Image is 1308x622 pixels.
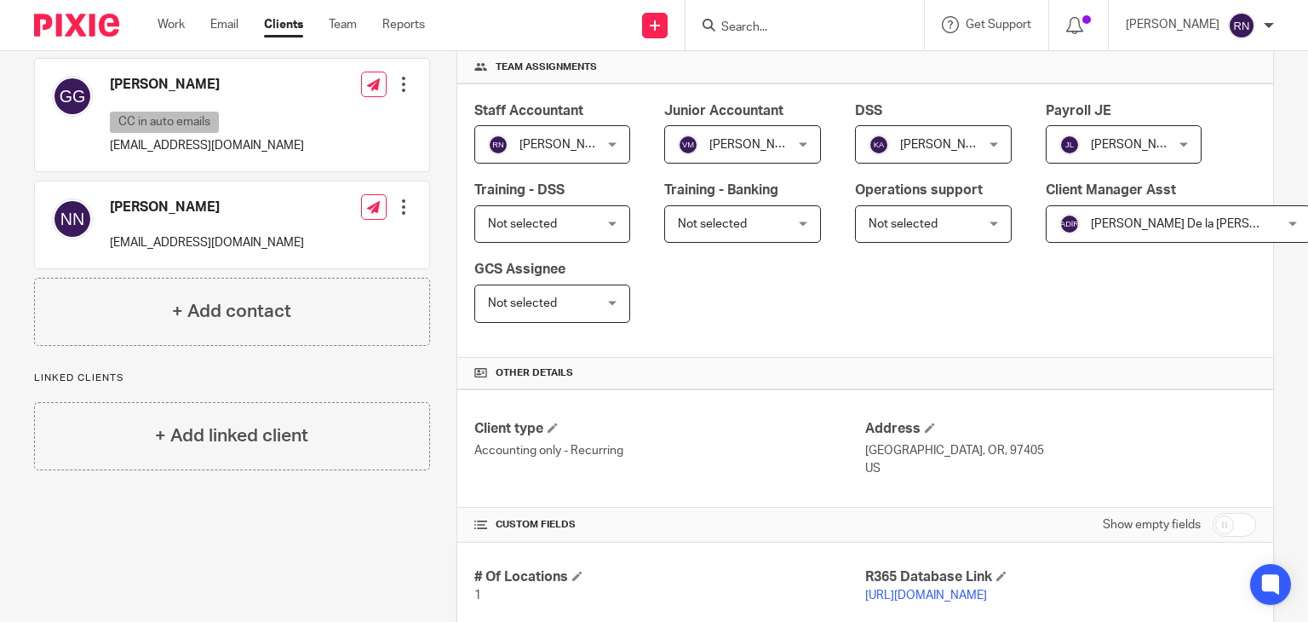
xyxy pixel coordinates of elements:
p: [EMAIL_ADDRESS][DOMAIN_NAME] [110,137,304,154]
span: Other details [496,366,573,380]
span: Operations support [855,183,983,197]
span: Staff Accountant [474,104,583,118]
h4: + Add linked client [155,423,308,449]
a: Reports [382,16,425,33]
span: Not selected [488,218,557,230]
span: [PERSON_NAME] [519,139,613,151]
label: Show empty fields [1103,516,1201,533]
p: [EMAIL_ADDRESS][DOMAIN_NAME] [110,234,304,251]
h4: + Add contact [172,298,291,325]
h4: CUSTOM FIELDS [474,518,865,532]
span: 1 [474,590,481,602]
input: Search [720,20,873,36]
h4: # Of Locations [474,568,865,586]
a: Work [158,16,185,33]
a: Email [210,16,238,33]
span: Training - Banking [664,183,778,197]
h4: Address [865,420,1256,438]
span: [PERSON_NAME] [709,139,803,151]
a: [URL][DOMAIN_NAME] [865,590,987,602]
span: Junior Accountant [664,104,783,118]
img: svg%3E [52,199,93,239]
h4: [PERSON_NAME] [110,76,304,94]
img: svg%3E [678,135,698,155]
a: Team [329,16,357,33]
img: svg%3E [1228,12,1255,39]
p: CC in auto emails [110,112,219,133]
img: svg%3E [488,135,508,155]
span: DSS [855,104,882,118]
span: Not selected [869,218,938,230]
img: svg%3E [1059,214,1080,234]
span: Not selected [678,218,747,230]
img: svg%3E [1059,135,1080,155]
img: svg%3E [52,76,93,117]
span: Not selected [488,297,557,309]
span: Team assignments [496,60,597,74]
span: [PERSON_NAME] [900,139,994,151]
span: [PERSON_NAME] [1091,139,1185,151]
p: [PERSON_NAME] [1126,16,1219,33]
h4: Client type [474,420,865,438]
span: Get Support [966,19,1031,31]
img: svg%3E [869,135,889,155]
span: Client Manager Asst [1046,183,1176,197]
p: Linked clients [34,371,430,385]
span: Training - DSS [474,183,565,197]
span: GCS Assignee [474,262,565,276]
h4: [PERSON_NAME] [110,199,304,216]
p: [GEOGRAPHIC_DATA], OR, 97405 [865,442,1256,459]
p: Accounting only - Recurring [474,442,865,459]
img: Pixie [34,14,119,37]
p: US [865,460,1256,477]
a: Clients [264,16,303,33]
span: Payroll JE [1046,104,1111,118]
h4: R365 Database Link [865,568,1256,586]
